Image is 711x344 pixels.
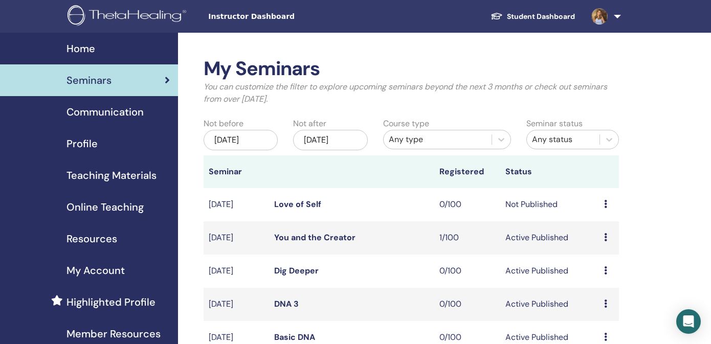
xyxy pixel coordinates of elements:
[532,133,594,146] div: Any status
[204,81,619,105] p: You can customize the filter to explore upcoming seminars beyond the next 3 months or check out s...
[500,288,599,321] td: Active Published
[434,221,500,255] td: 1/100
[204,130,278,150] div: [DATE]
[500,155,599,188] th: Status
[204,155,270,188] th: Seminar
[208,11,362,22] span: Instructor Dashboard
[434,188,500,221] td: 0/100
[500,255,599,288] td: Active Published
[274,199,321,210] a: Love of Self
[482,7,583,26] a: Student Dashboard
[66,104,144,120] span: Communication
[434,255,500,288] td: 0/100
[66,168,157,183] span: Teaching Materials
[274,232,355,243] a: You and the Creator
[389,133,487,146] div: Any type
[204,118,243,130] label: Not before
[274,332,315,342] a: Basic DNA
[66,41,95,56] span: Home
[500,188,599,221] td: Not Published
[676,309,701,334] div: Open Intercom Messenger
[204,188,270,221] td: [DATE]
[383,118,429,130] label: Course type
[204,288,270,321] td: [DATE]
[526,118,583,130] label: Seminar status
[68,5,190,28] img: logo.png
[274,265,319,276] a: Dig Deeper
[66,199,144,215] span: Online Teaching
[204,57,619,81] h2: My Seminars
[66,263,125,278] span: My Account
[66,294,155,310] span: Highlighted Profile
[66,326,161,341] span: Member Resources
[274,299,299,309] a: DNA 3
[293,118,326,130] label: Not after
[434,155,500,188] th: Registered
[500,221,599,255] td: Active Published
[66,73,112,88] span: Seminars
[204,221,270,255] td: [DATE]
[591,8,608,25] img: default.jpg
[66,231,117,246] span: Resources
[66,136,98,151] span: Profile
[434,288,500,321] td: 0/100
[293,130,368,150] div: [DATE]
[491,12,503,20] img: graduation-cap-white.svg
[204,255,270,288] td: [DATE]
